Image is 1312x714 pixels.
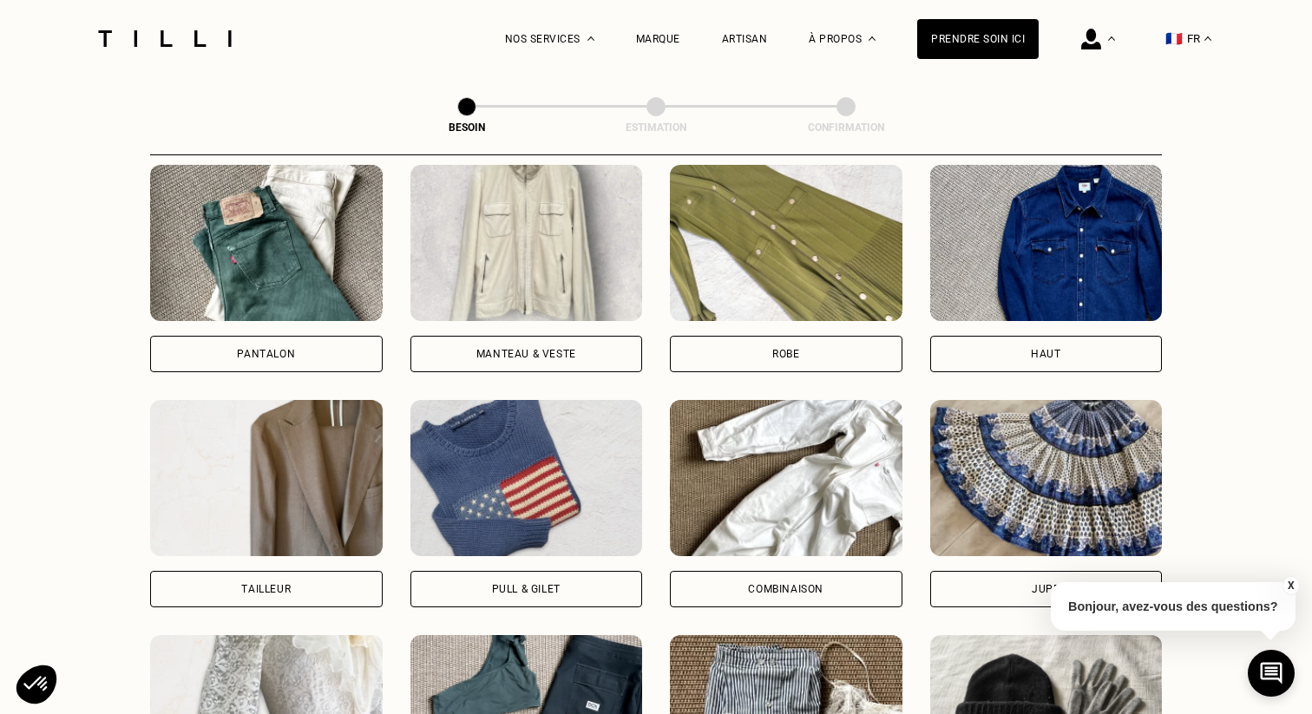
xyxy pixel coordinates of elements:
img: Menu déroulant [1108,36,1115,41]
img: Tilli retouche votre Tailleur [150,400,383,556]
img: Tilli retouche votre Pull & gilet [410,400,643,556]
div: Pantalon [237,349,295,359]
img: Tilli retouche votre Manteau & Veste [410,165,643,321]
img: Tilli retouche votre Jupe [930,400,1163,556]
a: Marque [636,33,680,45]
div: Manteau & Veste [476,349,576,359]
a: Prendre soin ici [917,19,1039,59]
img: Menu déroulant à propos [869,36,876,41]
a: Artisan [722,33,768,45]
span: 🇫🇷 [1165,30,1183,47]
div: Robe [772,349,799,359]
div: Estimation [569,121,743,134]
img: Tilli retouche votre Pantalon [150,165,383,321]
img: Menu déroulant [587,36,594,41]
div: Tailleur [241,584,291,594]
img: Tilli retouche votre Haut [930,165,1163,321]
div: Pull & gilet [492,584,561,594]
p: Bonjour, avez-vous des questions? [1051,582,1296,631]
div: Confirmation [759,121,933,134]
img: menu déroulant [1204,36,1211,41]
img: icône connexion [1081,29,1101,49]
img: Tilli retouche votre Robe [670,165,902,321]
img: Logo du service de couturière Tilli [92,30,238,47]
div: Jupe [1032,584,1059,594]
div: Besoin [380,121,554,134]
div: Haut [1031,349,1060,359]
button: X [1282,576,1299,595]
div: Combinaison [748,584,823,594]
img: Tilli retouche votre Combinaison [670,400,902,556]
